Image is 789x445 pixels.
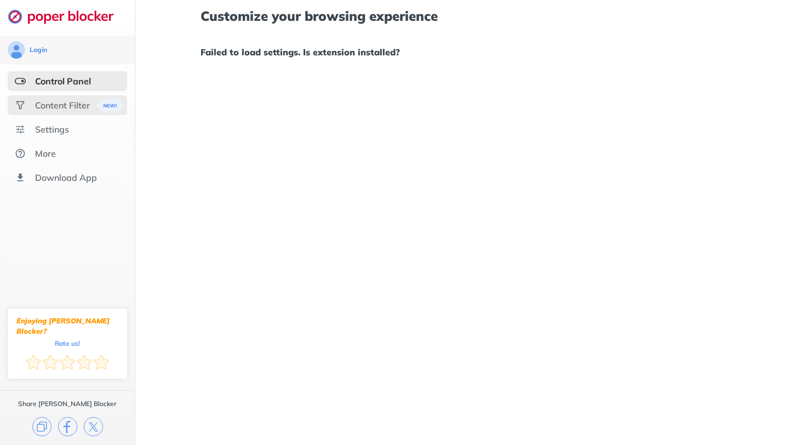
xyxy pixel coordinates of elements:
[35,124,69,135] div: Settings
[18,400,117,408] div: Share [PERSON_NAME] Blocker
[35,100,90,111] div: Content Filter
[35,148,56,159] div: More
[15,76,26,87] img: features-selected.svg
[55,341,80,346] div: Rate us!
[15,100,26,111] img: social.svg
[8,9,125,24] img: logo-webpage.svg
[84,417,103,436] img: x.svg
[35,172,97,183] div: Download App
[35,76,91,87] div: Control Panel
[58,417,77,436] img: facebook.svg
[15,124,26,135] img: settings.svg
[201,45,723,59] h1: Failed to load settings. Is extension installed?
[201,9,723,23] h1: Customize your browsing experience
[15,148,26,159] img: about.svg
[15,172,26,183] img: download-app.svg
[32,417,52,436] img: copy.svg
[96,99,123,112] img: menuBanner.svg
[8,41,25,59] img: avatar.svg
[30,45,47,54] div: Login
[16,316,118,336] div: Enjoying [PERSON_NAME] Blocker?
